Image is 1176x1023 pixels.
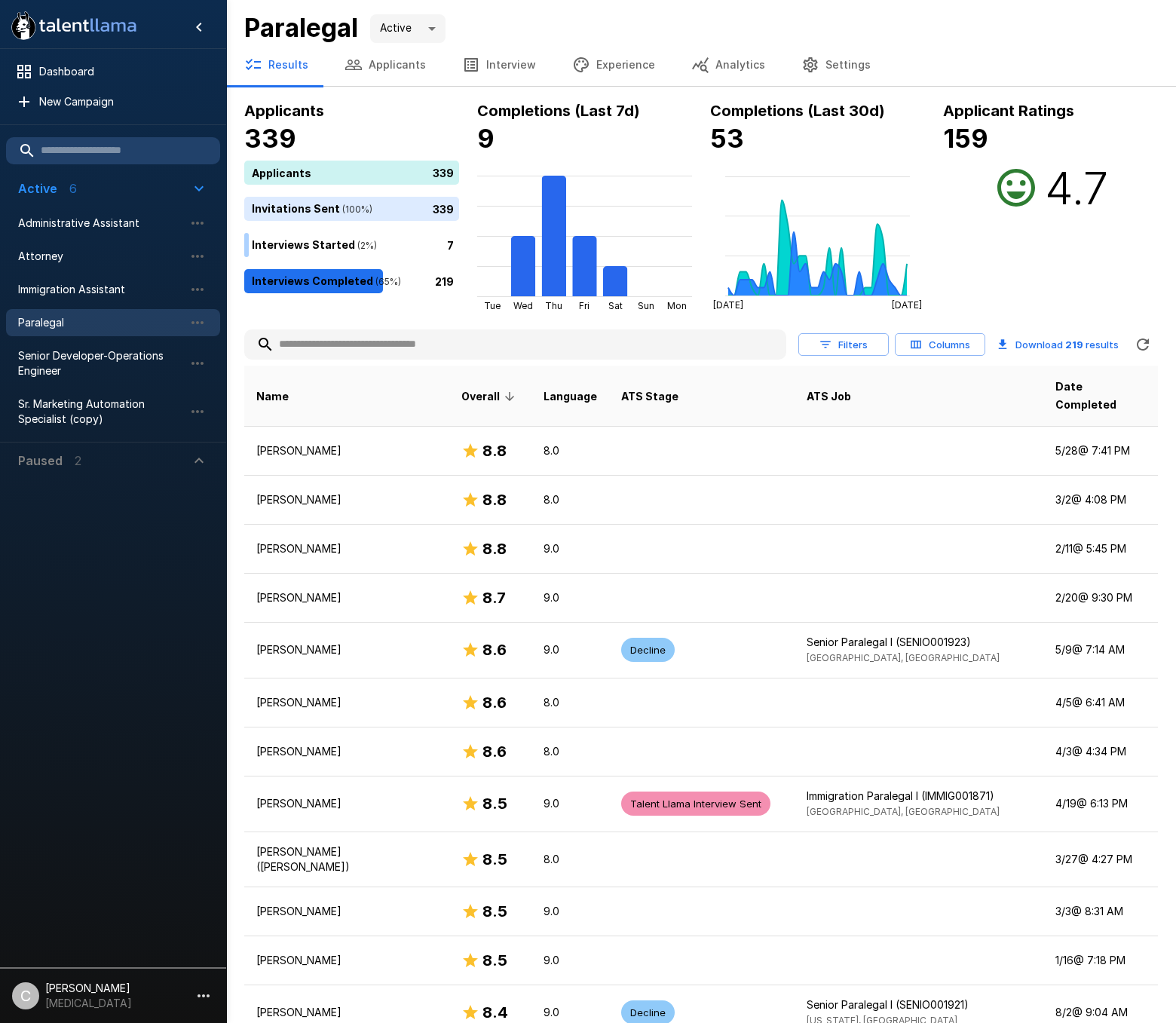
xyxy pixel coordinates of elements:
b: Completions (Last 7d) [477,102,640,120]
b: Paralegal [244,12,358,43]
span: Decline [621,643,675,657]
td: 1/16 @ 7:18 PM [1043,936,1158,985]
tspan: Sat [608,300,623,311]
p: Senior Paralegal I (SENIO001923) [807,635,1031,650]
p: 9.0 [544,590,597,605]
b: Completions (Last 30d) [710,102,885,120]
p: 339 [433,201,454,216]
td: 2/11 @ 5:45 PM [1043,524,1158,573]
b: 53 [710,123,744,154]
button: Applicants [326,44,444,86]
button: Results [226,44,326,86]
span: ATS Job [807,387,851,406]
h6: 8.8 [482,537,507,561]
span: Overall [461,387,519,406]
h6: 8.6 [482,740,507,764]
p: 9.0 [544,904,597,919]
td: 5/9 @ 7:14 AM [1043,622,1158,678]
tspan: Tue [484,300,501,311]
p: [PERSON_NAME] [256,443,437,458]
p: 9.0 [544,1005,597,1020]
p: [PERSON_NAME] ([PERSON_NAME]) [256,844,437,874]
p: 8.0 [544,744,597,759]
p: [PERSON_NAME] [256,953,437,968]
p: [PERSON_NAME] [256,695,437,710]
p: [PERSON_NAME] [256,541,437,556]
tspan: Mon [667,300,687,311]
h6: 8.5 [482,899,507,923]
p: 8.0 [544,852,597,867]
td: 3/2 @ 4:08 PM [1043,475,1158,524]
td: 5/28 @ 7:41 PM [1043,426,1158,475]
td: 3/27 @ 4:27 PM [1043,832,1158,887]
h6: 8.6 [482,691,507,715]
p: 8.0 [544,695,597,710]
span: [GEOGRAPHIC_DATA], [GEOGRAPHIC_DATA] [807,806,1000,817]
span: Language [544,387,597,406]
p: [PERSON_NAME] [256,796,437,811]
span: Decline [621,1006,675,1020]
td: 4/3 @ 4:34 PM [1043,727,1158,776]
p: Immigration Paralegal I (IMMIG001871) [807,789,1031,804]
span: Date Completed [1055,378,1146,414]
h2: 4.7 [1045,161,1108,215]
p: 7 [447,237,454,253]
td: 4/5 @ 6:41 AM [1043,678,1158,727]
button: Filters [798,333,889,357]
tspan: Fri [580,300,590,311]
tspan: Wed [513,300,533,311]
span: [GEOGRAPHIC_DATA], [GEOGRAPHIC_DATA] [807,652,1000,663]
tspan: [DATE] [713,299,743,311]
p: 339 [433,164,454,180]
tspan: [DATE] [892,299,922,311]
tspan: Thu [545,300,562,311]
p: 9.0 [544,953,597,968]
span: Talent Llama Interview Sent [621,797,770,811]
td: 4/19 @ 6:13 PM [1043,776,1158,832]
p: 9.0 [544,541,597,556]
button: Download 219 results [991,329,1125,360]
tspan: Sun [638,300,654,311]
button: Interview [444,44,554,86]
p: Senior Paralegal I (SENIO001921) [807,997,1031,1012]
b: Applicant Ratings [943,102,1074,120]
td: 2/20 @ 9:30 PM [1043,573,1158,622]
h6: 8.5 [482,847,507,871]
p: 219 [435,273,454,289]
p: [PERSON_NAME] [256,492,437,507]
h6: 8.5 [482,948,507,972]
button: Experience [554,44,673,86]
p: [PERSON_NAME] [256,590,437,605]
p: [PERSON_NAME] [256,1005,437,1020]
h6: 8.5 [482,792,507,816]
h6: 8.8 [482,488,507,512]
b: Applicants [244,102,324,120]
span: Name [256,387,289,406]
b: 159 [943,123,988,154]
p: 9.0 [544,642,597,657]
h6: 8.8 [482,439,507,463]
p: 8.0 [544,443,597,458]
p: 8.0 [544,492,597,507]
h6: 8.7 [482,586,506,610]
p: [PERSON_NAME] [256,904,437,919]
button: Analytics [673,44,783,86]
b: 219 [1065,338,1083,351]
h6: 8.6 [482,638,507,662]
p: 9.0 [544,796,597,811]
button: Settings [783,44,889,86]
p: [PERSON_NAME] [256,744,437,759]
b: 9 [477,123,495,154]
b: 339 [244,123,296,154]
span: ATS Stage [621,387,678,406]
td: 3/3 @ 8:31 AM [1043,887,1158,936]
button: Columns [895,333,985,357]
div: Active [370,14,446,43]
button: Refreshing... [1128,329,1158,360]
p: [PERSON_NAME] [256,642,437,657]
